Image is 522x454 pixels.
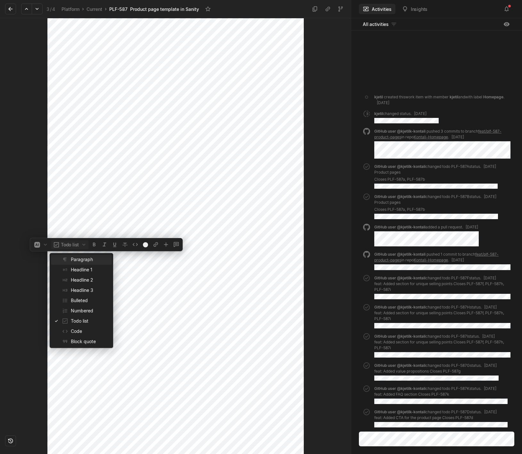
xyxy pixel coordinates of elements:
span: Headline 3 [71,285,109,295]
span: Numbered [71,306,109,316]
span: Todo list [71,316,109,326]
div: Todo list [49,253,113,348]
span: Paragraph [71,254,109,265]
span: Block quote [71,336,109,347]
span: Code [71,326,109,336]
button: Todo list [51,240,88,249]
span: Headline 1 [71,265,109,275]
span: Headline 2 [71,275,109,285]
span: Bulleted [71,295,109,306]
